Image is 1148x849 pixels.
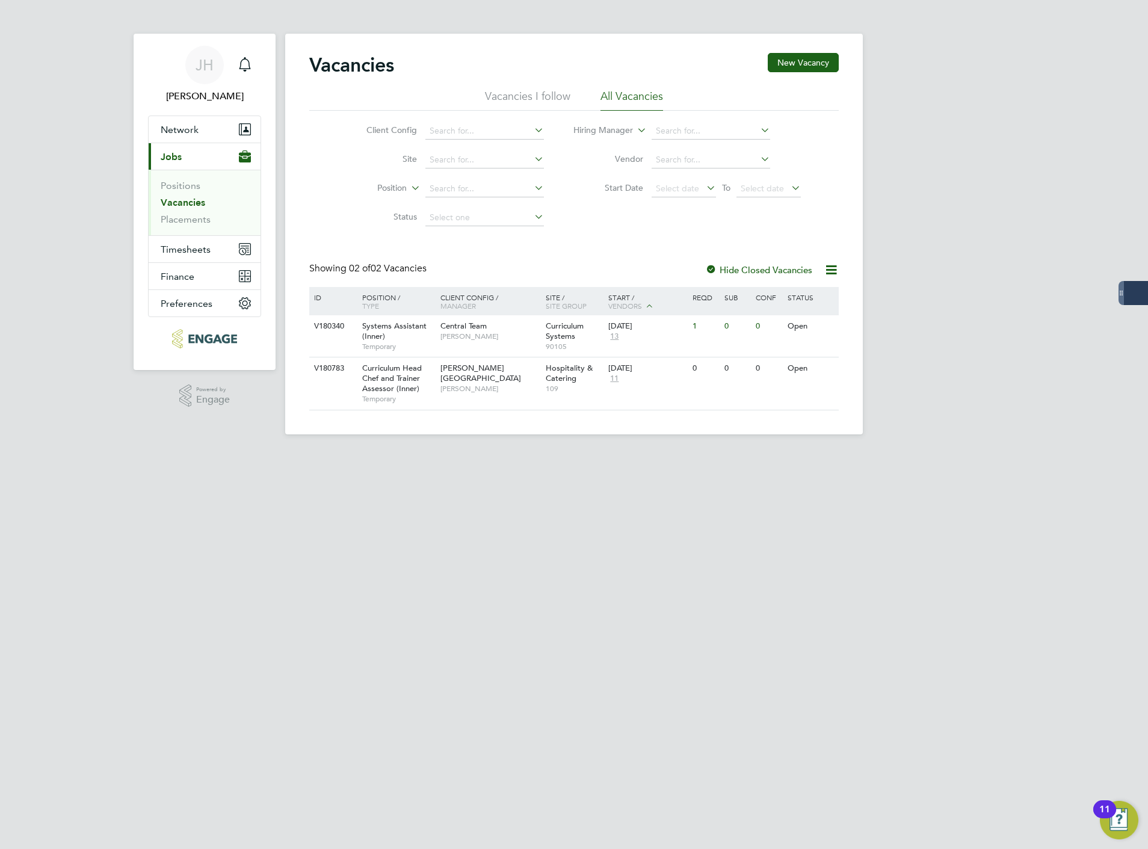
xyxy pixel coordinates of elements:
[134,34,276,370] nav: Main navigation
[362,301,379,310] span: Type
[149,116,261,143] button: Network
[768,53,839,72] button: New Vacancy
[309,53,394,77] h2: Vacancies
[546,342,603,351] span: 90105
[425,152,544,168] input: Search for...
[600,89,663,111] li: All Vacancies
[721,357,753,380] div: 0
[605,287,690,317] div: Start /
[311,287,353,307] div: ID
[196,57,214,73] span: JH
[149,143,261,170] button: Jobs
[362,363,422,394] span: Curriculum Head Chef and Trainer Assessor (Inner)
[656,183,699,194] span: Select date
[753,357,784,380] div: 0
[149,263,261,289] button: Finance
[425,209,544,226] input: Select one
[546,384,603,394] span: 109
[161,298,212,309] span: Preferences
[148,329,261,348] a: Go to home page
[785,357,837,380] div: Open
[1099,809,1110,825] div: 11
[690,287,721,307] div: Reqd
[362,321,427,341] span: Systems Assistant (Inner)
[564,125,633,137] label: Hiring Manager
[608,363,687,374] div: [DATE]
[196,384,230,395] span: Powered by
[311,315,353,338] div: V180340
[608,321,687,332] div: [DATE]
[362,394,434,404] span: Temporary
[705,264,812,276] label: Hide Closed Vacancies
[718,180,734,196] span: To
[753,287,784,307] div: Conf
[574,182,643,193] label: Start Date
[608,301,642,310] span: Vendors
[349,262,427,274] span: 02 Vacancies
[652,123,770,140] input: Search for...
[485,89,570,111] li: Vacancies I follow
[311,357,353,380] div: V180783
[785,315,837,338] div: Open
[652,152,770,168] input: Search for...
[149,170,261,235] div: Jobs
[309,262,429,275] div: Showing
[425,123,544,140] input: Search for...
[546,321,584,341] span: Curriculum Systems
[608,374,620,384] span: 11
[425,181,544,197] input: Search for...
[362,342,434,351] span: Temporary
[148,89,261,103] span: Jon Heller
[785,287,837,307] div: Status
[437,287,543,316] div: Client Config /
[161,271,194,282] span: Finance
[348,125,417,135] label: Client Config
[440,301,476,310] span: Manager
[741,183,784,194] span: Select date
[608,332,620,342] span: 13
[161,180,200,191] a: Positions
[179,384,230,407] a: Powered byEngage
[196,395,230,405] span: Engage
[546,363,593,383] span: Hospitality & Catering
[149,290,261,316] button: Preferences
[440,363,521,383] span: [PERSON_NAME][GEOGRAPHIC_DATA]
[753,315,784,338] div: 0
[161,244,211,255] span: Timesheets
[574,153,643,164] label: Vendor
[161,214,211,225] a: Placements
[543,287,606,316] div: Site /
[348,153,417,164] label: Site
[161,124,199,135] span: Network
[1100,801,1138,839] button: Open Resource Center, 11 new notifications
[721,287,753,307] div: Sub
[721,315,753,338] div: 0
[161,197,205,208] a: Vacancies
[690,357,721,380] div: 0
[161,151,182,162] span: Jobs
[440,321,487,331] span: Central Team
[546,301,587,310] span: Site Group
[348,211,417,222] label: Status
[440,332,540,341] span: [PERSON_NAME]
[338,182,407,194] label: Position
[172,329,236,348] img: dovetailslate-logo-retina.png
[690,315,721,338] div: 1
[353,287,437,316] div: Position /
[440,384,540,394] span: [PERSON_NAME]
[349,262,371,274] span: 02 of
[149,236,261,262] button: Timesheets
[148,46,261,103] a: JH[PERSON_NAME]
